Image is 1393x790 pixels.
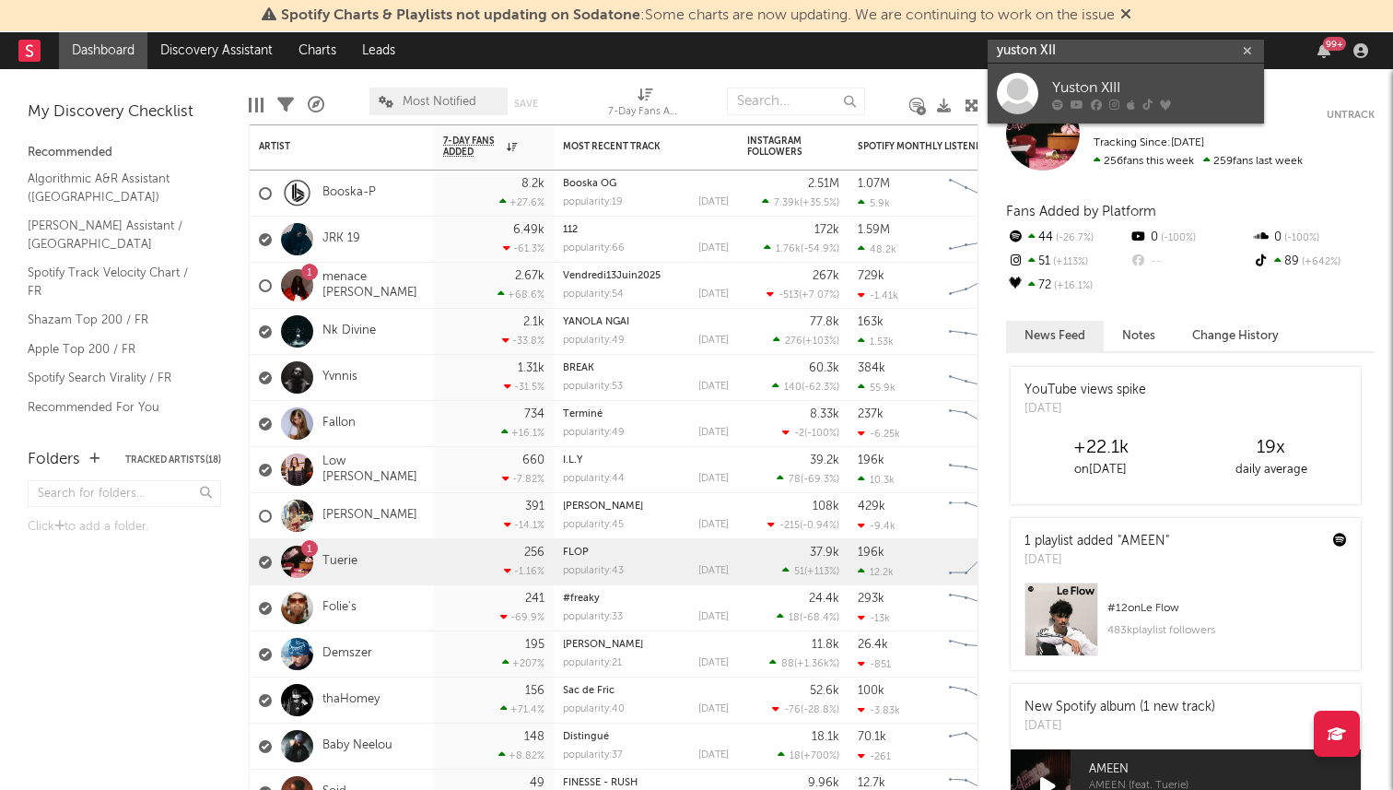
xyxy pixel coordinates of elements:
div: 172k [814,224,839,236]
div: +22.1k [1015,437,1186,459]
div: [DATE] [698,289,729,300]
div: 293k [858,593,884,605]
div: ( ) [772,381,839,393]
div: ( ) [769,657,839,669]
div: +8.82 % [498,749,544,761]
div: Distingué [563,732,729,742]
div: Folders [28,449,80,471]
div: -6.25k [858,428,900,440]
span: -54.9 % [803,244,837,254]
div: 148 [524,731,544,743]
div: 70.1k [858,731,886,743]
div: 1.59M [858,224,890,236]
div: 2.67k [515,270,544,282]
div: Terminé [563,409,729,419]
div: [DATE] [698,336,729,346]
div: 7-Day Fans Added (7-Day Fans Added) [608,101,682,124]
div: 112 [563,225,729,235]
div: 10.3k [858,474,895,486]
div: 55.9k [858,382,895,394]
span: 1.76k [776,244,801,254]
div: #freaky [563,594,729,604]
div: 89 [1252,250,1375,274]
span: 7-Day Fans Added [443,136,502,158]
div: César [563,501,729,512]
div: [DATE] [1024,400,1146,419]
div: 1.07M [858,178,890,190]
a: Recommended For You [28,397,203,418]
div: 51 [1006,250,1129,274]
div: -13k [858,612,890,624]
button: Save [514,99,538,109]
a: "AMEEN" [1118,535,1169,548]
span: Fans Added by Platform [1006,205,1156,218]
div: popularity: 45 [563,520,624,530]
a: menace [PERSON_NAME] [322,270,425,301]
a: Vendredi13Juin2025 [563,271,661,281]
div: -7.82 % [502,473,544,485]
div: ( ) [764,242,839,254]
span: 140 [784,383,802,393]
div: Booska OG [563,179,729,189]
a: I.L.Y [563,455,582,466]
div: 8.2k [521,178,544,190]
span: -100 % [807,429,837,439]
span: -62.3 % [804,383,837,393]
span: Spotify Charts & Playlists not updating on Sodatone [281,8,640,23]
div: ( ) [772,703,839,715]
button: News Feed [1006,321,1104,351]
div: 26.4k [858,639,888,651]
div: YouTube views spike [1024,381,1146,400]
div: +207 % [502,657,544,669]
div: 429k [858,501,885,513]
div: 44 [1006,226,1129,250]
input: Search for artists [988,40,1264,63]
svg: Chart title [941,493,1024,539]
div: [DATE] [698,658,729,668]
div: 734 [524,408,544,420]
div: popularity: 21 [563,658,622,668]
a: Tuerie [322,554,357,570]
div: 0 [1252,226,1375,250]
span: AMEEN [1089,759,1361,781]
div: -14.1 % [504,519,544,531]
span: -69.3 % [803,475,837,485]
div: 195 [525,639,544,651]
span: 18 [789,613,800,623]
a: Nk Divine [322,324,376,339]
a: Shazam Top 200 / FR [28,310,203,330]
span: 18 [790,751,801,761]
span: 276 [785,336,802,347]
div: 6.49k [513,224,544,236]
div: +16.1 % [501,427,544,439]
div: 52.6k [810,685,839,697]
div: on [DATE] [1015,459,1186,481]
div: -3.83k [858,704,900,716]
div: -- [1129,250,1251,274]
a: Booska-P [322,185,376,201]
a: Booska OG [563,179,616,189]
div: -261 [858,750,891,762]
a: Discovery Assistant [147,32,286,69]
div: 0 [1129,226,1251,250]
button: Untrack [1327,106,1375,124]
div: 156 [525,685,544,697]
div: 37.9k [810,547,839,559]
a: #freaky [563,594,600,604]
div: My Discovery Checklist [28,101,221,124]
div: ( ) [782,427,839,439]
div: Most Recent Track [563,141,701,152]
span: -513 [778,290,799,301]
div: Click to add a folder. [28,516,221,538]
div: 8.33k [810,408,839,420]
div: ( ) [782,565,839,577]
a: [PERSON_NAME] [322,508,417,524]
span: 7.39k [774,198,800,208]
a: [PERSON_NAME] [563,501,643,512]
a: Dashboard [59,32,147,69]
a: JRK 19 [322,231,360,247]
span: 259 fans last week [1094,156,1303,167]
div: 5.9k [858,197,890,209]
svg: Chart title [941,171,1024,217]
svg: Chart title [941,217,1024,263]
